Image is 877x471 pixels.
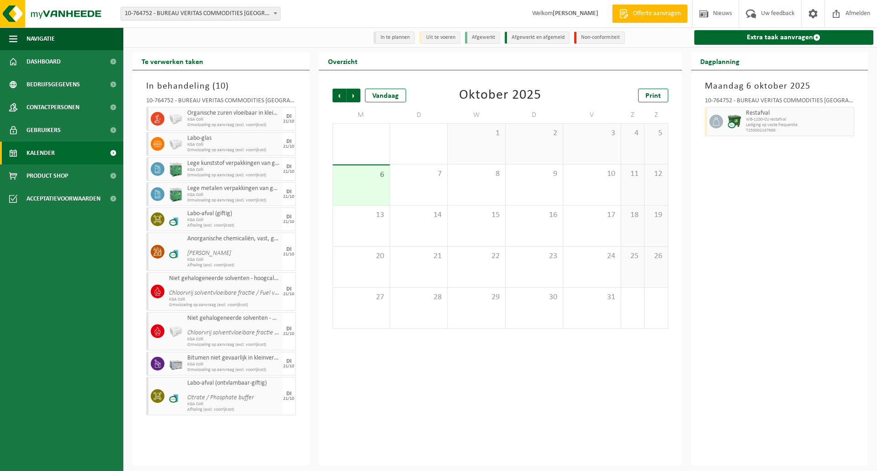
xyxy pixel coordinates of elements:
div: 21/10 [283,144,294,149]
span: Niet gehalogeneerde solventen - hoogcalorisch in kleinverpakking [187,315,280,322]
span: Niet gehalogeneerde solventen - hoogcalorisch in kleinverpakking [169,275,280,282]
span: KGA Colli [187,117,280,122]
span: KGA Colli [187,167,280,173]
div: DI [286,114,291,119]
img: PB-LB-0680-HPE-GY-02 [169,112,183,126]
span: KGA Colli [187,337,280,342]
span: Lege kunststof verpakkingen van gevaarlijke stoffen [187,160,280,167]
div: DI [286,326,291,332]
div: 21/10 [283,364,294,369]
h3: Maandag 6 oktober 2025 [705,79,855,93]
a: Offerte aanvragen [612,5,687,23]
span: 18 [626,210,639,220]
span: Omwisseling op aanvraag (excl. voorrijkost) [169,302,280,308]
span: Lege metalen verpakkingen van gevaarlijke stoffen [187,185,280,192]
span: 25 [626,251,639,261]
span: Gebruikers [26,119,61,142]
span: 22 [452,251,500,261]
img: PB-LB-0680-HPE-GY-11 [169,357,183,370]
span: 24 [568,251,616,261]
span: Organische zuren vloeibaar in kleinverpakking [187,110,280,117]
div: DI [286,214,291,220]
li: Afgewerkt [465,32,500,44]
span: Afhaling (excl. voorrijkost) [187,407,280,413]
span: 29 [452,292,500,302]
span: Dashboard [26,50,61,73]
span: KGA Colli [187,362,280,367]
span: 10-764752 - BUREAU VERITAS COMMODITIES ANTWERP NV - ANTWERPEN [121,7,280,20]
span: Acceptatievoorwaarden [26,187,100,210]
img: PB-HB-1400-HPE-GN-11 [169,162,183,177]
span: Omwisseling op aanvraag (excl. voorrijkost) [187,367,280,373]
div: 21/10 [283,252,294,257]
span: Afhaling (excl. voorrijkost) [187,223,280,228]
img: PB-HB-1400-HPE-GN-11 [169,187,183,202]
i: Chloorvrij solventvloeibare fractie / Fuel vloeibaar [187,329,314,336]
span: Product Shop [26,164,68,187]
h2: Dagplanning [691,52,749,70]
span: 28 [395,292,443,302]
i: Citrate / Phosphate buffer [187,394,254,401]
span: Labo-afval (giftig) [187,210,280,217]
li: Afgewerkt en afgemeld [505,32,570,44]
span: 31 [568,292,616,302]
span: 4 [626,128,639,138]
span: 13 [338,210,385,220]
span: Volgende [347,89,360,102]
span: 27 [338,292,385,302]
span: Print [645,92,661,100]
span: 19 [649,210,663,220]
div: Vandaag [365,89,406,102]
td: V [563,107,621,123]
span: Navigatie [26,27,55,50]
div: DI [286,139,291,144]
img: PB-LB-0680-HPE-GY-02 [169,324,183,338]
img: PB-LB-0680-HPE-GY-02 [169,137,183,151]
span: 17 [568,210,616,220]
div: 10-764752 - BUREAU VERITAS COMMODITIES [GEOGRAPHIC_DATA] [GEOGRAPHIC_DATA] - [GEOGRAPHIC_DATA] [146,98,296,107]
td: Z [645,107,668,123]
td: M [333,107,390,123]
span: Contactpersonen [26,96,79,119]
div: 21/10 [283,292,294,296]
span: 26 [649,251,663,261]
span: KGA Colli [187,192,280,198]
img: WB-1100-CU [728,115,741,128]
div: 10-764752 - BUREAU VERITAS COMMODITIES [GEOGRAPHIC_DATA] [GEOGRAPHIC_DATA] - [GEOGRAPHIC_DATA] [705,98,855,107]
span: KGA Colli [187,142,280,148]
span: 21 [395,251,443,261]
div: DI [286,189,291,195]
div: 21/10 [283,195,294,199]
span: Bitumen niet gevaarlijk in kleinverpakking [187,355,280,362]
h3: In behandeling ( ) [146,79,296,93]
span: Omwisseling op aanvraag (excl. voorrijkost) [187,342,280,348]
span: 11 [626,169,639,179]
span: 12 [649,169,663,179]
strong: [PERSON_NAME] [553,10,598,17]
div: 21/10 [283,332,294,336]
div: 21/10 [283,119,294,124]
td: W [448,107,505,123]
div: DI [286,286,291,292]
span: Labo-afval (ontvlambaar-giftig) [187,380,280,387]
span: 2 [510,128,558,138]
span: Bedrijfsgegevens [26,73,80,96]
span: 7 [395,169,443,179]
span: Omwisseling op aanvraag (excl. voorrijkost) [187,173,280,178]
span: T250002167666 [746,128,852,133]
span: Labo-glas [187,135,280,142]
span: 14 [395,210,443,220]
span: KGA Colli [187,257,280,263]
span: WB-1100-CU restafval [746,117,852,122]
img: LP-OT-00060-CU [169,245,183,259]
span: 6 [338,170,385,180]
span: KGA Colli [169,297,280,302]
h2: Te verwerken taken [132,52,212,70]
span: KGA Colli [187,402,280,407]
span: Restafval [746,110,852,117]
span: Lediging op vaste frequentie [746,122,852,128]
div: 21/10 [283,397,294,401]
span: Afhaling (excl. voorrijkost) [187,263,280,268]
li: Non-conformiteit [574,32,625,44]
a: Print [638,89,668,102]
